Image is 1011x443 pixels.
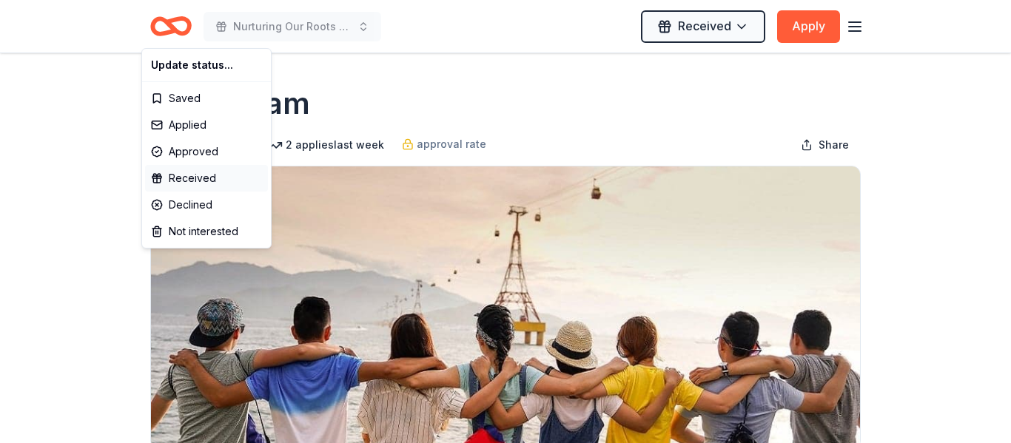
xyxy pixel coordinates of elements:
div: Update status... [145,52,268,78]
span: Nurturing Our Roots - Reaching for the Sky Dougbe River School Gala 2025 [233,18,352,35]
div: Declined [145,192,268,218]
div: Approved [145,138,268,165]
div: Not interested [145,218,268,245]
div: Applied [145,112,268,138]
div: Received [145,165,268,192]
div: Saved [145,85,268,112]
